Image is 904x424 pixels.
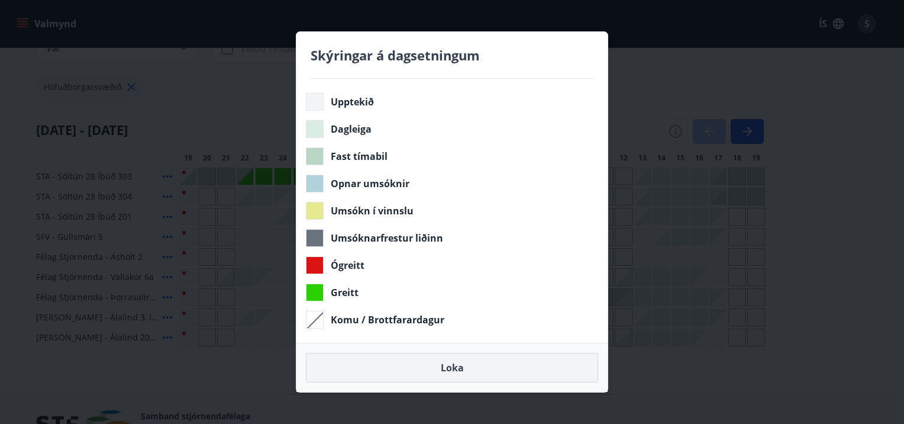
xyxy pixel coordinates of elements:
[311,46,593,64] h4: Skýringar á dagsetningum
[331,204,414,217] span: Umsókn í vinnslu
[331,259,364,272] span: Ógreitt
[331,177,409,190] span: Opnar umsóknir
[331,123,372,136] span: Dagleiga
[331,150,388,163] span: Fast tímabil
[306,353,598,383] button: Loka
[331,313,444,326] span: Komu / Brottfarardagur
[331,232,443,245] span: Umsóknarfrestur liðinn
[331,95,374,108] span: Upptekið
[331,286,359,299] span: Greitt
